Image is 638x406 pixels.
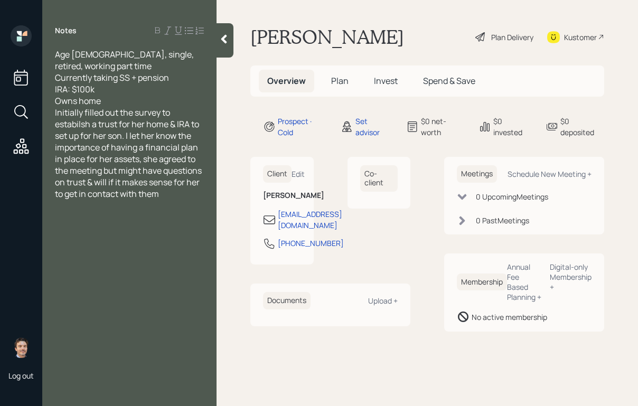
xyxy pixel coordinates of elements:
span: Age [DEMOGRAPHIC_DATA], single, retired, working part time [55,49,195,72]
h6: Meetings [457,165,497,183]
div: Edit [292,169,305,179]
div: Prospect · Cold [278,116,328,138]
h6: Documents [263,292,311,309]
div: $0 deposited [560,116,604,138]
div: 0 Past Meeting s [476,215,529,226]
h6: Membership [457,273,507,291]
div: Digital-only Membership + [550,262,592,292]
div: [PHONE_NUMBER] [278,238,344,249]
span: Spend & Save [423,75,475,87]
span: Plan [331,75,349,87]
div: Upload + [368,296,398,306]
div: Plan Delivery [491,32,533,43]
span: Owns home [55,95,101,107]
h6: Client [263,165,292,183]
div: $0 invested [493,116,532,138]
div: Log out [8,371,34,381]
h6: [PERSON_NAME] [263,191,301,200]
h1: [PERSON_NAME] [250,25,404,49]
span: IRA: $100k [55,83,95,95]
div: Schedule New Meeting + [508,169,592,179]
div: 0 Upcoming Meeting s [476,191,548,202]
span: Overview [267,75,306,87]
label: Notes [55,25,77,36]
span: Initially filled out the survey to estabilsh a trust for her home & IRA to set up for her son. I ... [55,107,203,200]
span: Invest [374,75,398,87]
div: No active membership [472,311,547,323]
div: [EMAIL_ADDRESS][DOMAIN_NAME] [278,209,342,231]
h6: Co-client [360,165,398,192]
span: Currently taking SS + pension [55,72,169,83]
div: Annual Fee Based Planning + [507,262,541,302]
img: robby-grisanti-headshot.png [11,337,32,358]
div: Set advisor [355,116,393,138]
div: $0 net-worth [421,116,466,138]
div: Kustomer [564,32,597,43]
